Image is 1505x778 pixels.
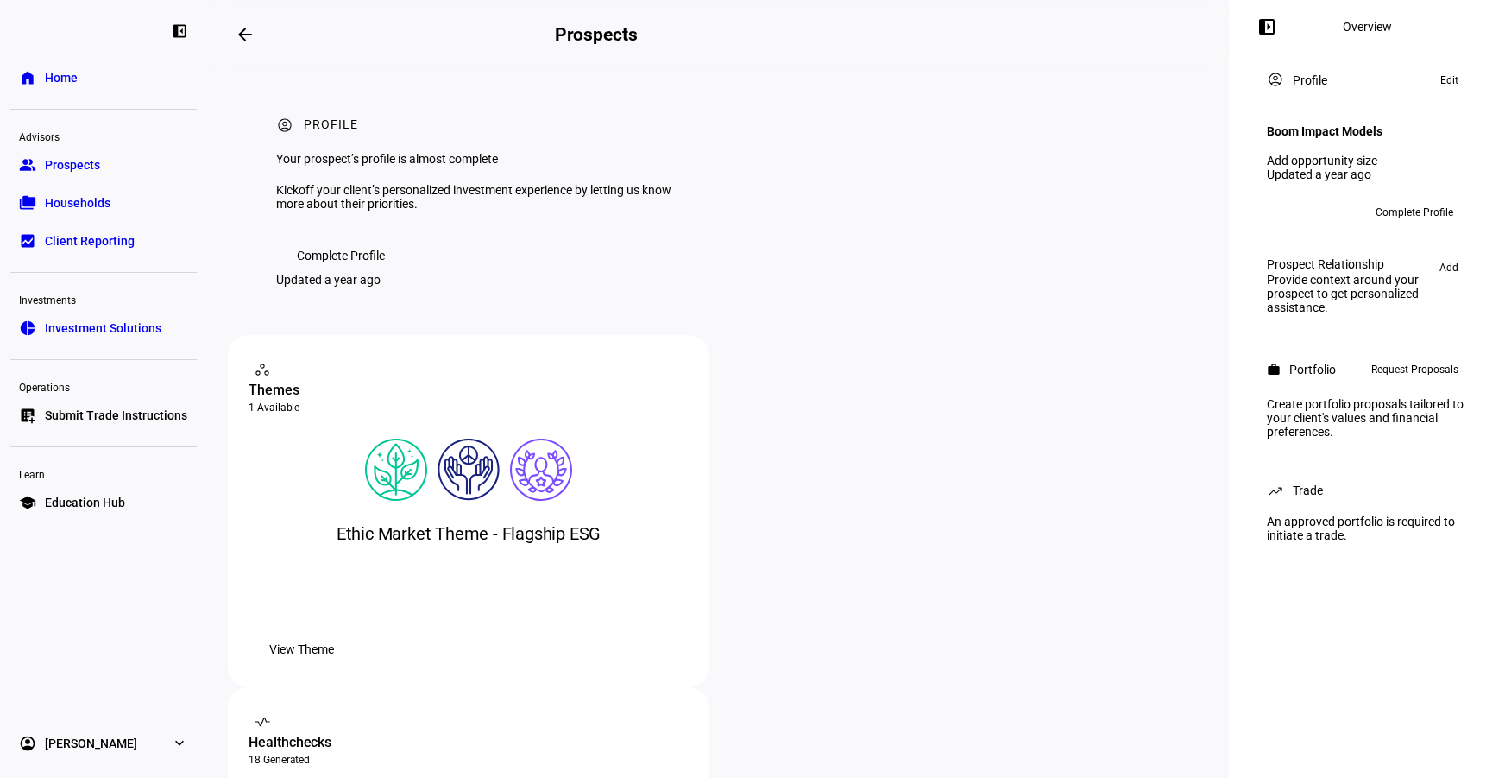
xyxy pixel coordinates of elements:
[1267,154,1377,168] a: Add opportunity size
[1267,70,1467,91] eth-panel-overview-card-header: Profile
[1440,70,1458,91] span: Edit
[1256,16,1277,37] mat-icon: left_panel_open
[1431,257,1467,278] button: Add
[10,60,197,95] a: homeHome
[438,439,500,501] img: humanRights.colored.svg
[10,461,197,485] div: Learn
[10,224,197,258] a: bid_landscapeClient Reporting
[1267,480,1467,501] eth-panel-overview-card-header: Trade
[249,522,689,546] div: Ethic Market Theme - Flagship ESG
[19,319,36,337] eth-mat-symbol: pie_chart
[1267,257,1431,271] div: Prospect Relationship
[19,156,36,174] eth-mat-symbol: group
[19,194,36,212] eth-mat-symbol: folder_copy
[1267,71,1284,88] mat-icon: account_circle
[10,374,197,398] div: Operations
[171,22,188,40] eth-mat-symbol: left_panel_close
[1363,359,1467,380] button: Request Proposals
[1267,482,1284,499] mat-icon: trending_up
[1267,359,1467,380] eth-panel-overview-card-header: Portfolio
[249,632,355,667] button: View Theme
[249,401,689,414] div: 1 Available
[254,713,271,731] mat-icon: vital_signs
[1343,20,1392,34] div: Overview
[45,319,161,337] span: Investment Solutions
[10,287,197,311] div: Investments
[276,183,701,211] div: Kickoff your client’s personalized investment experience by letting us know more about their prio...
[1267,124,1382,138] h4: Boom Impact Models
[10,148,197,182] a: groupProspects
[276,238,406,273] button: Complete Profile
[1256,508,1477,549] div: An approved portfolio is required to initiate a trade.
[19,69,36,86] eth-mat-symbol: home
[1267,363,1281,376] mat-icon: work
[276,152,701,166] div: Your prospect’s profile is almost complete
[1267,168,1467,181] div: Updated a year ago
[1272,206,1289,218] span: HM
[1362,199,1467,226] button: Complete Profile
[10,186,197,220] a: folder_copyHouseholds
[19,494,36,511] eth-mat-symbol: school
[269,632,334,667] span: View Theme
[45,735,137,752] span: [PERSON_NAME]
[365,439,427,501] img: climateChange.colored.svg
[171,735,188,752] eth-mat-symbol: expand_more
[10,311,197,345] a: pie_chartInvestment Solutions
[249,753,689,767] div: 18 Generated
[45,407,187,424] span: Submit Trade Instructions
[304,117,358,135] div: Profile
[45,156,100,174] span: Prospects
[1371,359,1458,380] span: Request Proposals
[45,232,135,250] span: Client Reporting
[45,69,78,86] span: Home
[1289,363,1336,376] div: Portfolio
[19,232,36,250] eth-mat-symbol: bid_landscape
[297,238,385,273] span: Complete Profile
[45,494,125,511] span: Education Hub
[1293,484,1323,497] div: Trade
[510,439,572,501] img: corporateEthics.colored.svg
[249,380,689,401] div: Themes
[10,123,197,148] div: Advisors
[555,24,638,45] h2: Prospects
[249,732,689,753] div: Healthchecks
[1267,273,1431,314] div: Provide context around your prospect to get personalized assistance.
[19,735,36,752] eth-mat-symbol: account_circle
[276,273,381,287] div: Updated a year ago
[19,407,36,424] eth-mat-symbol: list_alt_add
[276,117,293,134] mat-icon: account_circle
[254,361,271,378] mat-icon: workspaces
[1439,257,1458,278] span: Add
[1376,199,1453,226] span: Complete Profile
[235,24,255,45] mat-icon: arrow_backwards
[1432,70,1467,91] button: Edit
[1256,390,1477,446] div: Create portfolio proposals tailored to your client's values and financial preferences.
[45,194,110,212] span: Households
[1293,73,1327,87] div: Profile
